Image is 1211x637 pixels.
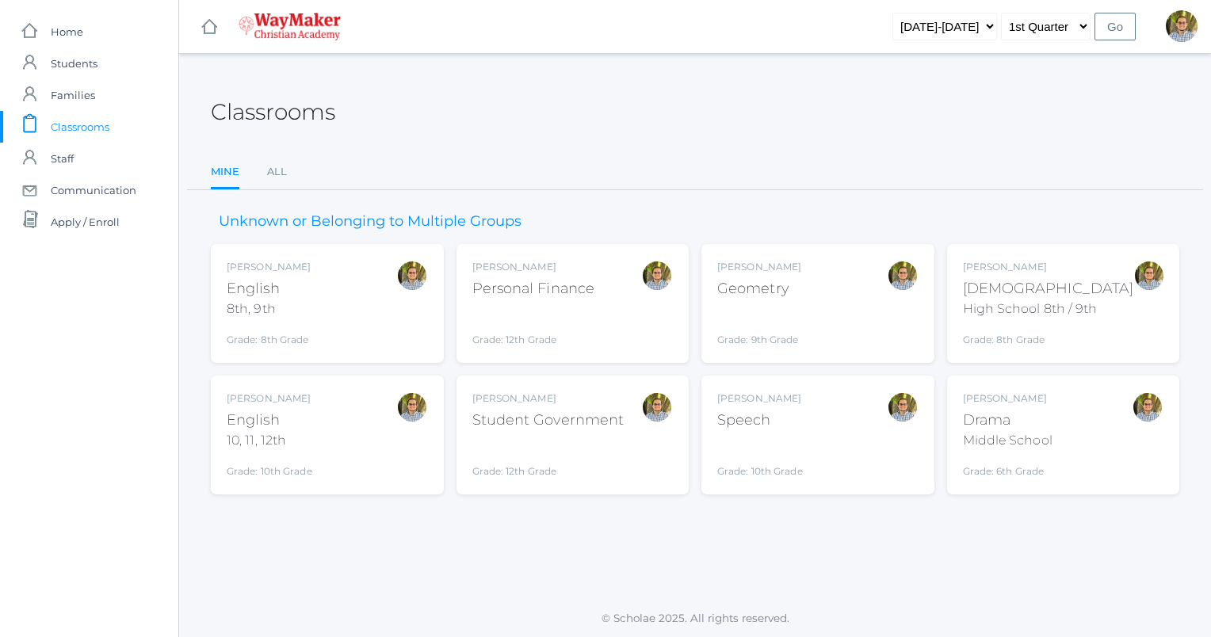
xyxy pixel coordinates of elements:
[963,299,1134,318] div: High School 8th / 9th
[963,391,1052,406] div: [PERSON_NAME]
[51,206,120,238] span: Apply / Enroll
[717,410,803,431] div: Speech
[963,431,1052,450] div: Middle School
[717,278,801,299] div: Geometry
[717,260,801,274] div: [PERSON_NAME]
[887,391,919,423] div: Kylen Braileanu
[1166,10,1198,42] div: Kylen Braileanu
[51,48,97,79] span: Students
[717,437,803,479] div: Grade: 10th Grade
[227,260,311,274] div: [PERSON_NAME]
[472,278,595,299] div: Personal Finance
[717,306,801,347] div: Grade: 9th Grade
[51,174,136,206] span: Communication
[472,437,625,479] div: Grade: 12th Grade
[717,391,803,406] div: [PERSON_NAME]
[227,299,311,318] div: 8th, 9th
[472,306,595,347] div: Grade: 12th Grade
[51,143,74,174] span: Staff
[472,391,625,406] div: [PERSON_NAME]
[963,278,1134,299] div: [DEMOGRAPHIC_DATA]
[227,456,312,479] div: Grade: 10th Grade
[1094,13,1136,40] input: Go
[963,325,1134,347] div: Grade: 8th Grade
[51,16,83,48] span: Home
[472,260,595,274] div: [PERSON_NAME]
[963,456,1052,479] div: Grade: 6th Grade
[396,260,428,292] div: Kylen Braileanu
[396,391,428,423] div: Kylen Braileanu
[211,214,529,230] h3: Unknown or Belonging to Multiple Groups
[227,278,311,299] div: English
[963,410,1052,431] div: Drama
[472,410,625,431] div: Student Government
[211,100,335,124] h2: Classrooms
[211,156,239,190] a: Mine
[227,431,312,450] div: 10, 11, 12th
[887,260,919,292] div: Kylen Braileanu
[267,156,287,188] a: All
[179,610,1211,626] p: © Scholae 2025. All rights reserved.
[227,410,312,431] div: English
[1133,260,1165,292] div: Kylen Braileanu
[641,260,673,292] div: Kylen Braileanu
[227,391,312,406] div: [PERSON_NAME]
[963,260,1134,274] div: [PERSON_NAME]
[641,391,673,423] div: Kylen Braileanu
[51,79,95,111] span: Families
[239,13,341,40] img: waymaker-logo-stack-white-1602f2b1af18da31a5905e9982d058868370996dac5278e84edea6dabf9a3315.png
[1132,391,1163,423] div: Kylen Braileanu
[227,325,311,347] div: Grade: 8th Grade
[51,111,109,143] span: Classrooms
